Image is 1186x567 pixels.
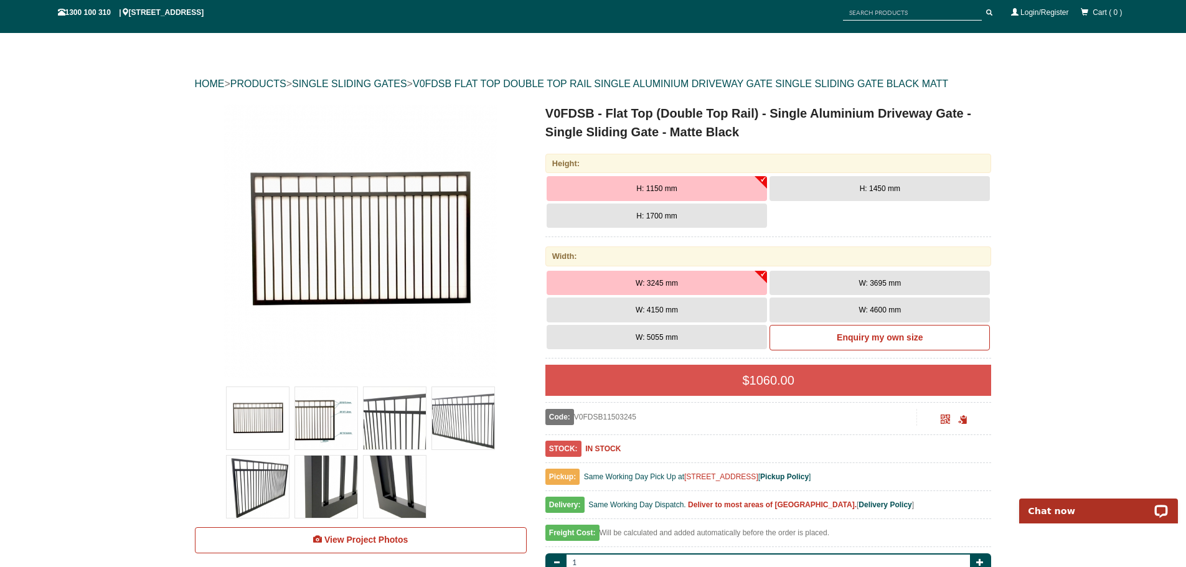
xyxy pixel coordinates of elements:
[545,525,600,541] span: Freight Cost:
[292,78,407,89] a: SINGLE SLIDING GATES
[636,279,678,288] span: W: 3245 mm
[196,104,525,378] a: V0FDSB - Flat Top (Double Top Rail) - Single Aluminium Driveway Gate - Single Sliding Gate - Matt...
[769,271,990,296] button: W: 3695 mm
[195,527,527,553] a: View Project Photos
[195,78,225,89] a: HOME
[295,456,357,518] img: V0FDSB - Flat Top (Double Top Rail) - Single Aluminium Driveway Gate - Single Sliding Gate - Matt...
[545,104,992,141] h1: V0FDSB - Flat Top (Double Top Rail) - Single Aluminium Driveway Gate - Single Sliding Gate - Matt...
[688,500,857,509] b: Deliver to most areas of [GEOGRAPHIC_DATA].
[769,176,990,201] button: H: 1450 mm
[760,472,809,481] a: Pickup Policy
[545,441,581,457] span: STOCK:
[769,325,990,351] a: Enquiry my own size
[843,5,982,21] input: SEARCH PRODUCTS
[547,271,767,296] button: W: 3245 mm
[585,444,621,453] b: IN STOCK
[769,298,990,322] button: W: 4600 mm
[364,456,426,518] img: V0FDSB - Flat Top (Double Top Rail) - Single Aluminium Driveway Gate - Single Sliding Gate - Matt...
[545,246,992,266] div: Width:
[545,154,992,173] div: Height:
[545,365,992,396] div: $
[413,78,948,89] a: V0FDSB FLAT TOP DOUBLE TOP RAIL SINGLE ALUMINIUM DRIVEWAY GATE SINGLE SLIDING GATE BLACK MATT
[860,184,900,193] span: H: 1450 mm
[547,204,767,228] button: H: 1700 mm
[545,497,585,513] span: Delivery:
[224,104,497,378] img: V0FDSB - Flat Top (Double Top Rail) - Single Aluminium Driveway Gate - Single Sliding Gate - Matt...
[545,409,917,425] div: V0FDSB11503245
[588,500,686,509] span: Same Working Day Dispatch.
[636,333,678,342] span: W: 5055 mm
[684,472,758,481] a: [STREET_ADDRESS]
[1093,8,1122,17] span: Cart ( 0 )
[432,387,494,449] img: V0FDSB - Flat Top (Double Top Rail) - Single Aluminium Driveway Gate - Single Sliding Gate - Matt...
[58,8,204,17] span: 1300 100 310 | [STREET_ADDRESS]
[324,535,408,545] span: View Project Photos
[837,332,923,342] b: Enquiry my own size
[364,387,426,449] img: V0FDSB - Flat Top (Double Top Rail) - Single Aluminium Driveway Gate - Single Sliding Gate - Matt...
[227,456,289,518] img: V0FDSB - Flat Top (Double Top Rail) - Single Aluminium Driveway Gate - Single Sliding Gate - Matt...
[636,306,678,314] span: W: 4150 mm
[545,469,580,485] span: Pickup:
[636,212,677,220] span: H: 1700 mm
[859,279,901,288] span: W: 3695 mm
[1020,8,1068,17] a: Login/Register
[750,373,794,387] span: 1060.00
[584,472,811,481] span: Same Working Day Pick Up at [ ]
[1011,484,1186,523] iframe: LiveChat chat widget
[859,500,911,509] a: Delivery Policy
[545,525,992,547] div: Will be calculated and added automatically before the order is placed.
[636,184,677,193] span: H: 1150 mm
[547,325,767,350] button: W: 5055 mm
[547,176,767,201] button: H: 1150 mm
[195,64,992,104] div: > > >
[958,415,967,424] span: Click to copy the URL
[941,416,950,425] a: Click to enlarge and scan to share.
[545,409,574,425] span: Code:
[547,298,767,322] button: W: 4150 mm
[227,387,289,449] img: V0FDSB - Flat Top (Double Top Rail) - Single Aluminium Driveway Gate - Single Sliding Gate - Matt...
[295,387,357,449] img: V0FDSB - Flat Top (Double Top Rail) - Single Aluminium Driveway Gate - Single Sliding Gate - Matt...
[859,306,901,314] span: W: 4600 mm
[230,78,286,89] a: PRODUCTS
[545,497,992,519] div: [ ]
